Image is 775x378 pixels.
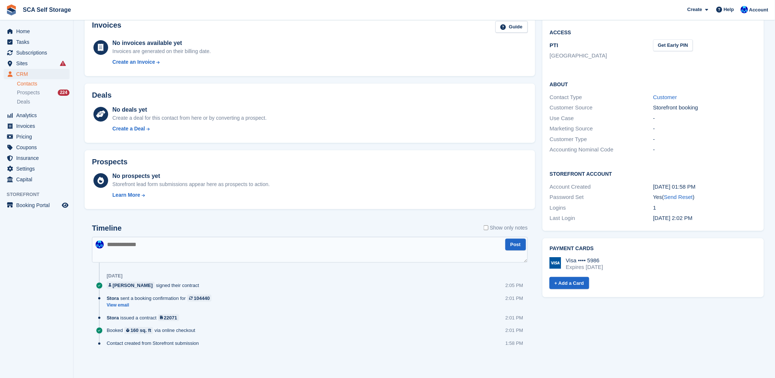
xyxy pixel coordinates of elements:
span: Deals [17,98,30,105]
div: No invoices available yet [113,39,211,48]
div: 2:01 PM [505,327,523,334]
a: SCA Self Storage [20,4,74,16]
h2: Invoices [92,21,121,33]
img: Visa Logo [550,257,561,269]
a: menu [4,48,70,58]
img: Kelly Neesham [96,241,104,249]
div: Password Set [550,193,653,202]
span: Sites [16,58,60,69]
div: signed their contract [107,282,203,289]
span: Stora [107,295,119,302]
h2: About [550,80,757,88]
span: Prospects [17,89,40,96]
div: Logins [550,204,653,212]
div: Learn More [113,191,140,199]
span: Invoices [16,121,60,131]
a: menu [4,26,70,36]
div: Create an Invoice [113,58,155,66]
span: PTI [550,42,558,48]
a: + Add a Card [550,277,589,289]
a: Customer [653,94,677,100]
input: Show only notes [484,224,488,232]
li: [GEOGRAPHIC_DATA] [550,52,653,60]
a: menu [4,164,70,174]
div: 22071 [164,314,177,321]
div: - [653,114,757,123]
span: ( ) [662,194,694,200]
div: Account Created [550,183,653,191]
div: Booked via online checkout [107,327,199,334]
div: No prospects yet [113,172,270,181]
img: stora-icon-8386f47178a22dfd0bd8f6a31ec36ba5ce8667c1dd55bd0f319d3a0aa187defe.svg [6,4,17,15]
a: Guide [495,21,528,33]
div: Yes [653,193,757,202]
a: menu [4,121,70,131]
h2: Storefront Account [550,170,757,177]
time: 2025-08-29 13:02:51 UTC [653,215,693,221]
span: Storefront [7,191,73,198]
div: [DATE] 01:58 PM [653,183,757,191]
span: Home [16,26,60,36]
a: Contacts [17,80,70,87]
div: 104440 [194,295,210,302]
div: - [653,146,757,154]
a: menu [4,110,70,120]
span: Help [724,6,734,13]
div: [DATE] [107,273,122,279]
div: Customer Source [550,104,653,112]
div: Use Case [550,114,653,123]
a: Create an Invoice [113,58,211,66]
h2: Timeline [92,224,122,232]
a: Preview store [61,201,70,210]
div: 1 [653,204,757,212]
div: Contact Type [550,93,653,102]
div: Storefront lead form submissions appear here as prospects to action. [113,181,270,188]
button: Post [505,239,526,251]
a: menu [4,58,70,69]
div: No deals yet [113,105,267,114]
div: Last Login [550,214,653,223]
a: Create a Deal [113,125,267,133]
h2: Access [550,28,757,36]
div: Marketing Source [550,125,653,133]
span: Booking Portal [16,200,60,210]
div: Create a deal for this contact from here or by converting a prospect. [113,114,267,122]
div: Contact created from Storefront submission [107,340,203,347]
a: menu [4,37,70,47]
a: menu [4,132,70,142]
span: CRM [16,69,60,79]
div: issued a contract [107,314,183,321]
label: Show only notes [484,224,528,232]
div: 2:01 PM [505,314,523,321]
span: Insurance [16,153,60,163]
a: menu [4,200,70,210]
div: [PERSON_NAME] [113,282,153,289]
div: - [653,135,757,144]
div: Accounting Nominal Code [550,146,653,154]
span: Coupons [16,142,60,153]
div: 1:58 PM [505,340,523,347]
a: menu [4,69,70,79]
span: Settings [16,164,60,174]
a: menu [4,153,70,163]
i: Smart entry sync failures have occurred [60,60,66,66]
span: Account [749,6,768,14]
div: 2:05 PM [505,282,523,289]
div: Visa •••• 5986 [566,257,603,264]
span: Capital [16,174,60,185]
a: 104440 [187,295,211,302]
a: Learn More [113,191,270,199]
div: Invoices are generated on their billing date. [113,48,211,55]
div: sent a booking confirmation for [107,295,215,302]
button: Get Early PIN [653,39,693,52]
a: menu [4,142,70,153]
div: Customer Type [550,135,653,144]
div: - [653,125,757,133]
a: 22071 [158,314,179,321]
div: 224 [58,90,70,96]
div: Create a Deal [113,125,145,133]
h2: Deals [92,91,111,99]
div: Storefront booking [653,104,757,112]
span: Stora [107,314,119,321]
span: Pricing [16,132,60,142]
